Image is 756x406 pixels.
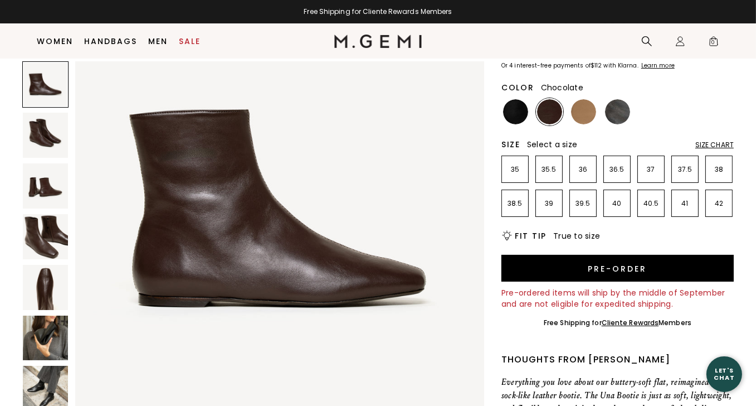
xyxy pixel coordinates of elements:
p: 39.5 [570,199,596,208]
span: True to size [553,230,600,241]
p: 35.5 [536,165,562,174]
img: Chocolate [537,99,562,124]
h2: Size [501,140,520,149]
img: The Una Bootie [23,163,68,209]
a: Women [37,37,74,46]
img: The Una Bootie [23,113,68,158]
klarna-placement-style-cta: Learn more [641,61,675,70]
p: 37.5 [672,165,698,174]
h2: Color [501,83,534,92]
p: 36 [570,165,596,174]
p: 41 [672,199,698,208]
img: Black [503,99,528,124]
p: 36.5 [604,165,630,174]
img: The Una Bootie [23,316,68,361]
h2: Fit Tip [515,231,547,240]
span: Chocolate [541,82,583,93]
div: Free Shipping for Members [544,318,691,327]
img: Gunmetal [605,99,630,124]
p: 38.5 [502,199,528,208]
klarna-placement-style-amount: $112 [591,61,602,70]
span: Select a size [527,139,577,150]
button: Pre-order [501,255,734,282]
p: 38 [706,165,732,174]
a: Cliente Rewards [602,318,659,327]
img: The Una Bootie [23,265,68,310]
p: 40.5 [638,199,664,208]
div: Let's Chat [706,367,742,381]
img: The Una Bootie [23,214,68,259]
span: 0 [708,38,719,49]
p: 40 [604,199,630,208]
img: Light Tan [571,99,596,124]
div: Pre-ordered items will ship by the middle of September and are not eligible for expedited shipping. [501,287,734,310]
p: 39 [536,199,562,208]
div: Size Chart [695,141,734,149]
p: 37 [638,165,664,174]
p: 35 [502,165,528,174]
a: Men [149,37,168,46]
klarna-placement-style-body: with Klarna [604,61,640,70]
p: 42 [706,199,732,208]
a: Handbags [85,37,138,46]
div: Thoughts from [PERSON_NAME] [501,353,734,366]
a: Learn more [640,62,675,69]
a: Sale [179,37,201,46]
klarna-placement-style-body: Or 4 interest-free payments of [501,61,591,70]
img: M.Gemi [334,35,422,48]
